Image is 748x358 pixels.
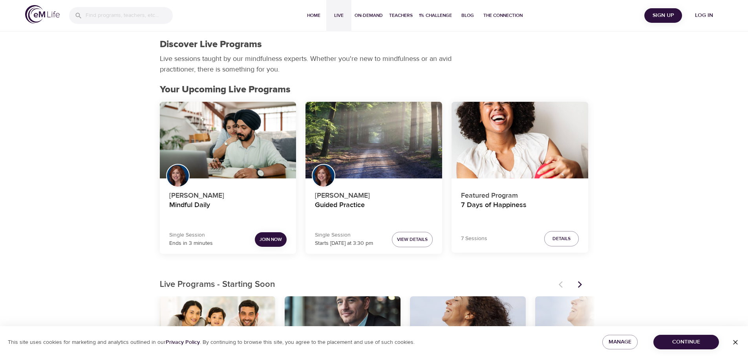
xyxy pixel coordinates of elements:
span: Manage [609,337,631,347]
span: Join Now [260,235,282,244]
span: Live [329,11,348,20]
h2: Your Upcoming Live Programs [160,84,589,95]
span: Continue [660,337,713,347]
h1: Discover Live Programs [160,39,262,50]
span: 1% Challenge [419,11,452,20]
span: Teachers [389,11,413,20]
button: View Details [392,232,433,247]
button: Mindful Daily [160,102,296,179]
p: [PERSON_NAME] [169,187,287,201]
span: Details [552,235,571,243]
h4: Mindful Daily [169,201,287,220]
input: Find programs, teachers, etc... [86,7,173,24]
button: Join Now [255,232,287,247]
span: The Connection [483,11,523,20]
a: Privacy Policy [166,339,200,346]
img: logo [25,5,60,24]
button: Next items [571,276,589,293]
p: [PERSON_NAME] [315,187,433,201]
p: Featured Program [461,187,579,201]
span: Sign Up [647,11,679,20]
span: Blog [458,11,477,20]
span: Home [304,11,323,20]
button: 7 Days of Happiness [452,102,588,179]
p: Live sessions taught by our mindfulness experts. Whether you're new to mindfulness or an avid pra... [160,53,454,75]
span: Log in [688,11,720,20]
button: Continue [653,335,719,349]
p: Live Programs - Starting Soon [160,278,554,291]
h4: 7 Days of Happiness [461,201,579,220]
button: Details [544,231,579,246]
p: Single Session [315,231,373,239]
button: Manage [602,335,638,349]
span: On-Demand [355,11,383,20]
p: Ends in 3 minutes [169,239,213,248]
p: Starts [DATE] at 3:30 pm [315,239,373,248]
span: View Details [397,235,428,244]
p: Single Session [169,231,213,239]
p: 7 Sessions [461,235,487,243]
button: Guided Practice [305,102,442,179]
h4: Guided Practice [315,201,433,220]
button: Sign Up [644,8,682,23]
button: Log in [685,8,723,23]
